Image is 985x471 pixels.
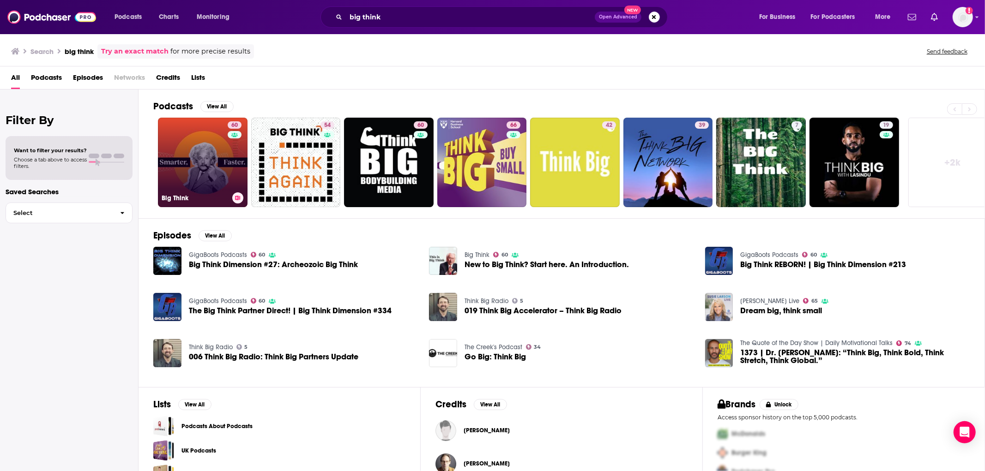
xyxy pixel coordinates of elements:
a: 39 [695,121,709,129]
a: New to Big Think? Start here. An Introduction. [429,247,457,275]
a: The Creek's Podcast [465,343,522,351]
a: 5 [512,298,524,304]
a: PodcastsView All [153,101,234,112]
a: 54 [320,121,334,129]
a: Jason Gots [464,460,510,467]
span: Select [6,210,113,216]
button: Open AdvancedNew [595,12,641,23]
button: View All [200,101,234,112]
img: Second Pro Logo [714,443,731,462]
span: Choose a tab above to access filters. [14,156,87,169]
a: Charts [153,10,184,24]
a: 60 [344,118,434,207]
img: Barry Goldstein [435,420,456,441]
span: New to Big Think? Start here. An Introduction. [465,261,629,268]
a: Dream big, think small [740,307,822,315]
img: Big Think Dimension #27: Archeozoic Big Think [153,247,181,275]
span: 39 [699,121,705,130]
span: Podcasts About Podcasts [153,416,174,436]
a: EpisodesView All [153,230,232,241]
img: Big Think REBORN! | Big Think Dimension #213 [705,247,733,275]
a: 74 [896,340,911,346]
button: Show profile menu [953,7,973,27]
img: Dream big, think small [705,293,733,321]
span: [PERSON_NAME] [464,427,510,434]
a: 19 [880,121,893,129]
a: 66 [507,121,520,129]
h2: Brands [718,399,756,410]
a: Big Think Dimension #27: Archeozoic Big Think [189,261,358,268]
span: 5 [244,345,248,349]
input: Search podcasts, credits, & more... [346,10,595,24]
span: 65 [811,299,818,303]
a: 19 [810,118,899,207]
button: open menu [108,10,154,24]
button: open menu [753,10,807,24]
span: Podcasts [115,11,142,24]
a: All [11,70,20,89]
a: 1373 | Dr. Dennis Kimbro: “Think Big, Think Bold, Think Stretch, Think Global.” [705,339,733,367]
img: Podchaser - Follow, Share and Rate Podcasts [7,8,96,26]
img: Go Big: Think Big [429,339,457,367]
a: 019 Think Big Accelerator – Think Big Radio [429,293,457,321]
div: Search podcasts, credits, & more... [329,6,677,28]
a: GigaBoots Podcasts [740,251,798,259]
h2: Lists [153,399,171,410]
a: Show notifications dropdown [904,9,920,25]
a: ListsView All [153,399,212,410]
span: 60 [259,299,265,303]
a: 60 [493,252,508,257]
span: Burger King [731,449,767,457]
a: 7 [792,121,802,129]
a: 60 [228,121,242,129]
a: Try an exact match [101,46,169,57]
h3: Big Think [162,194,229,202]
a: Podcasts About Podcasts [181,421,253,431]
span: 34 [534,345,541,349]
a: 006 Think Big Radio: Think Big Partners Update [189,353,358,361]
h2: Credits [435,399,466,410]
a: Think Big Radio [465,297,508,305]
span: [PERSON_NAME] [464,460,510,467]
a: The Quote of the Day Show | Daily Motivational Talks [740,339,893,347]
a: 39 [623,118,713,207]
a: CreditsView All [435,399,507,410]
img: First Pro Logo [714,424,731,443]
button: open menu [805,10,869,24]
span: for more precise results [170,46,250,57]
a: Barry Goldstein [464,427,510,434]
button: Select [6,203,133,223]
button: View All [474,399,507,410]
a: GigaBoots Podcasts [189,251,247,259]
a: 60 [251,298,266,304]
a: 006 Think Big Radio: Think Big Partners Update [153,339,181,367]
a: 7 [716,118,806,207]
span: The Big Think Partner Direct! | Big Think Dimension #334 [189,307,392,315]
a: Susie Larson Live [740,297,799,305]
span: New [624,6,641,14]
span: 019 Think Big Accelerator – Think Big Radio [465,307,622,315]
a: UK Podcasts [153,440,174,461]
img: User Profile [953,7,973,27]
svg: Add a profile image [966,7,973,14]
a: 1373 | Dr. Dennis Kimbro: “Think Big, Think Bold, Think Stretch, Think Global.” [740,349,970,364]
span: 19 [883,121,889,130]
h3: Search [30,47,54,56]
span: Open Advanced [599,15,637,19]
p: Access sponsor history on the top 5,000 podcasts. [718,414,970,421]
span: 60 [502,253,508,257]
span: McDonalds [731,430,765,438]
a: 66 [437,118,527,207]
span: 66 [510,121,517,130]
a: 60 [251,252,266,257]
a: Big Think REBORN! | Big Think Dimension #213 [740,261,906,268]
